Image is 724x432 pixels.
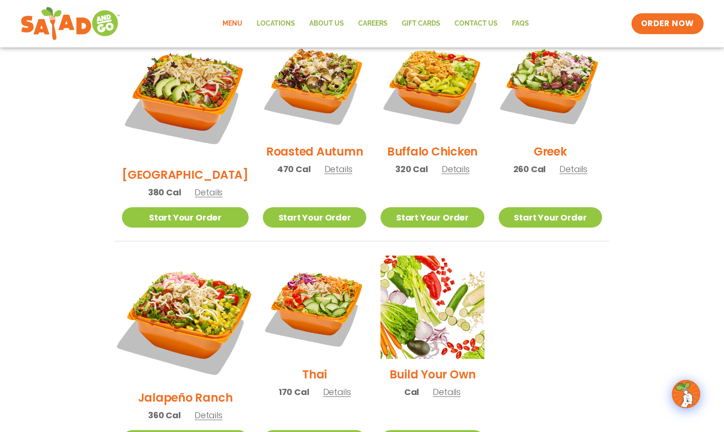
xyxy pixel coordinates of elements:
[277,163,311,175] span: 470 Cal
[122,33,249,159] img: Product photo for BBQ Ranch Salad
[631,13,704,34] a: ORDER NOW
[195,186,223,198] span: Details
[387,143,478,160] h2: Buffalo Chicken
[559,163,587,175] span: Details
[266,143,363,160] h2: Roasted Autumn
[499,207,602,228] a: Start Your Order
[381,33,484,136] img: Product photo for Buffalo Chicken Salad
[404,386,419,398] span: Cal
[138,389,233,406] h2: Jalapeño Ranch
[122,207,249,228] a: Start Your Order
[641,18,694,29] span: ORDER NOW
[250,13,302,35] a: Locations
[195,409,223,421] span: Details
[263,33,366,136] img: Product photo for Roasted Autumn Salad
[278,386,309,398] span: 170 Cal
[381,207,484,228] a: Start Your Order
[433,386,461,398] span: Details
[20,5,121,43] img: new-SAG-logo-768×292
[215,13,536,35] nav: Menu
[215,13,250,35] a: Menu
[395,163,428,175] span: 320 Cal
[263,256,366,359] img: Product photo for Thai Salad
[302,366,327,383] h2: Thai
[442,163,470,175] span: Details
[513,163,546,175] span: 260 Cal
[395,13,447,35] a: GIFT CARDS
[122,166,249,183] h2: [GEOGRAPHIC_DATA]
[499,33,602,136] img: Product photo for Greek Salad
[390,366,476,383] h2: Build Your Own
[534,143,567,160] h2: Greek
[447,13,505,35] a: Contact Us
[351,13,395,35] a: Careers
[673,381,699,407] img: wpChatIcon
[381,256,484,359] img: Product photo for Build Your Own
[263,207,366,228] a: Start Your Order
[111,245,260,393] img: Product photo for Jalapeño Ranch Salad
[302,13,351,35] a: About Us
[325,163,353,175] span: Details
[148,409,181,422] span: 360 Cal
[505,13,536,35] a: FAQs
[148,186,181,199] span: 380 Cal
[323,386,351,398] span: Details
